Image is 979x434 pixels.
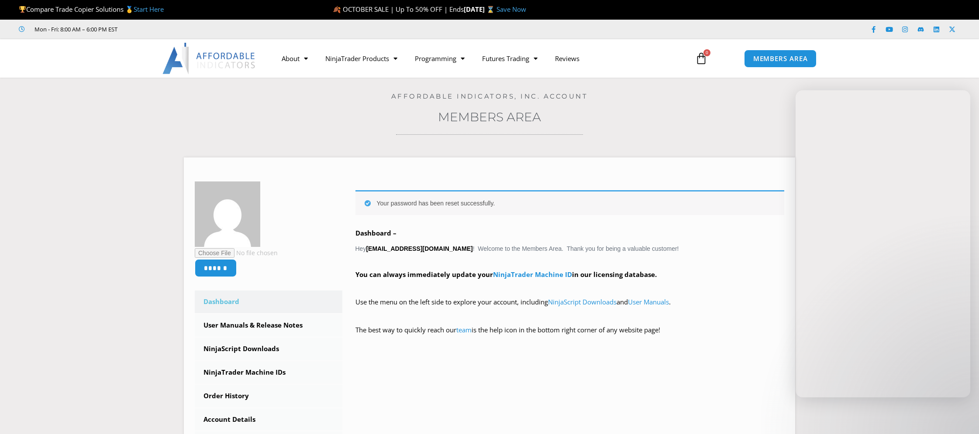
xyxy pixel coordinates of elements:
[391,92,588,100] a: Affordable Indicators, Inc. Account
[195,408,342,431] a: Account Details
[355,296,785,321] p: Use the menu on the left side to explore your account, including and .
[628,297,669,306] a: User Manuals
[195,290,342,313] a: Dashboard
[406,48,473,68] a: Programming
[682,46,720,71] a: 0
[796,90,970,397] iframe: Intercom live chat
[134,5,164,14] a: Start Here
[130,25,261,34] iframe: Customer reviews powered by Trustpilot
[195,314,342,337] a: User Manuals & Release Notes
[195,338,342,360] a: NinjaScript Downloads
[493,270,572,279] a: NinjaTrader Machine ID
[355,324,785,349] p: The best way to quickly reach our is the help icon in the bottom right corner of any website page!
[546,48,588,68] a: Reviews
[438,109,541,124] a: Members Area
[496,5,526,14] a: Save Now
[744,50,817,68] a: MEMBERS AREA
[355,190,785,348] div: Hey ! Welcome to the Members Area. Thank you for being a valuable customer!
[464,5,496,14] strong: [DATE] ⌛
[355,229,396,237] b: Dashboard –
[366,245,472,252] strong: [EMAIL_ADDRESS][DOMAIN_NAME]
[753,55,808,62] span: MEMBERS AREA
[355,190,785,215] div: Your password has been reset successfully.
[195,361,342,384] a: NinjaTrader Machine IDs
[703,49,710,56] span: 0
[949,404,970,425] iframe: Intercom live chat
[195,385,342,407] a: Order History
[355,270,657,279] strong: You can always immediately update your in our licensing database.
[32,24,117,34] span: Mon - Fri: 8:00 AM – 6:00 PM EST
[548,297,617,306] a: NinjaScript Downloads
[19,5,164,14] span: Compare Trade Copier Solutions 🥇
[473,48,546,68] a: Futures Trading
[317,48,406,68] a: NinjaTrader Products
[162,43,256,74] img: LogoAI | Affordable Indicators – NinjaTrader
[19,6,26,13] img: 🏆
[273,48,685,68] nav: Menu
[273,48,317,68] a: About
[195,181,260,247] img: b014b80bc946a84918c3a731dfc5d17e09695009987bd2385ac983528530bdc7
[456,325,472,334] a: team
[333,5,464,14] span: 🍂 OCTOBER SALE | Up To 50% OFF | Ends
